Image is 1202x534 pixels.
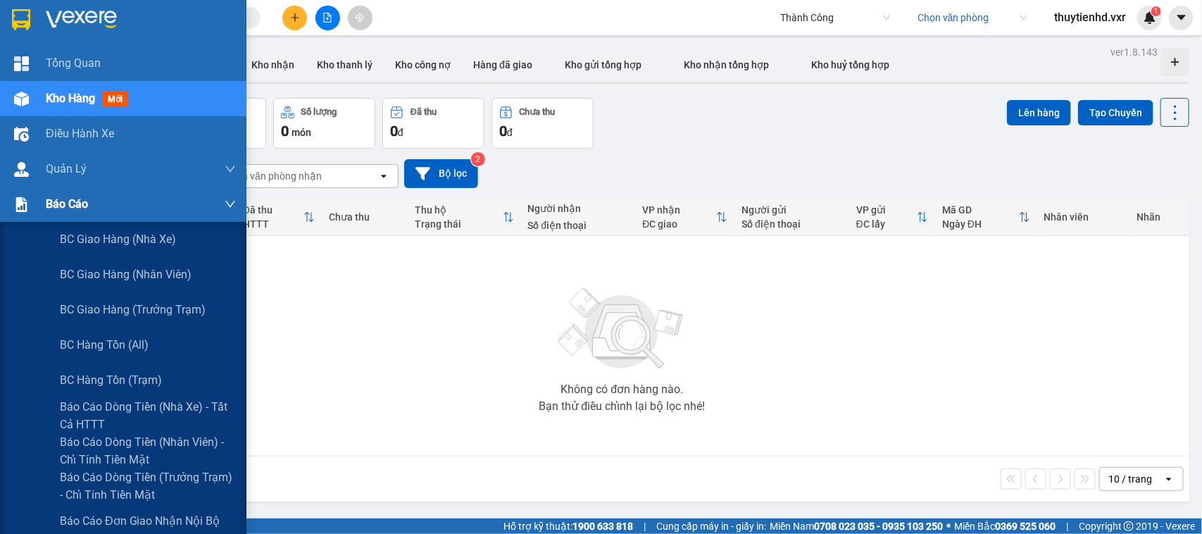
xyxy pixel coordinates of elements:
[1163,473,1175,485] svg: open
[856,204,917,216] div: VP gửi
[1175,11,1188,24] span: caret-down
[60,336,149,354] span: BC hàng tồn (all)
[684,59,769,70] span: Kho nhận tổng hợp
[408,199,521,236] th: Toggle SortBy
[281,123,289,139] span: 0
[520,107,556,117] div: Chưa thu
[1078,100,1153,125] button: Tạo Chuyến
[415,218,503,230] div: Trạng thái
[1144,11,1156,24] img: icon-new-feature
[384,48,462,82] button: Kho công nợ
[572,521,633,532] strong: 1900 633 818
[390,123,398,139] span: 0
[1153,6,1158,16] span: 1
[243,204,303,216] div: Đã thu
[1151,6,1161,16] sup: 1
[741,218,842,230] div: Số điện thoại
[236,199,322,236] th: Toggle SortBy
[273,98,375,149] button: Số lượng0món
[946,523,951,529] span: ⚪️
[499,123,507,139] span: 0
[60,371,162,389] span: BC hàng tồn (trạm)
[1169,6,1194,30] button: caret-down
[46,160,87,178] span: Quản Lý
[243,218,303,230] div: HTTT
[954,519,1056,534] span: Miền Bắc
[323,13,332,23] span: file-add
[14,127,29,142] img: warehouse-icon
[102,92,128,107] span: mới
[306,48,384,82] button: Kho thanh lý
[12,9,30,30] img: logo-vxr
[301,107,337,117] div: Số lượng
[849,199,935,236] th: Toggle SortBy
[14,56,29,71] img: dashboard-icon
[656,519,766,534] span: Cung cấp máy in - giấy in:
[561,384,683,395] div: Không có đơn hàng nào.
[528,220,629,231] div: Số điện thoại
[565,59,641,70] span: Kho gửi tổng hợp
[471,152,485,166] sup: 2
[411,107,437,117] div: Đã thu
[1108,472,1152,486] div: 10 / trang
[462,48,544,82] button: Hàng đã giao
[741,204,842,216] div: Người gửi
[348,6,373,30] button: aim
[329,211,401,223] div: Chưa thu
[1161,48,1189,76] div: Tạo kho hàng mới
[60,301,206,318] span: BC giao hàng (trưởng trạm)
[14,197,29,212] img: solution-icon
[1007,100,1071,125] button: Lên hàng
[240,48,306,82] button: Kho nhận
[14,92,29,106] img: warehouse-icon
[942,204,1018,216] div: Mã GD
[942,218,1018,230] div: Ngày ĐH
[60,398,236,433] span: Báo cáo dòng tiền (nhà xe) - tất cả HTTT
[46,54,101,72] span: Tổng Quan
[492,98,594,149] button: Chưa thu0đ
[315,6,340,30] button: file-add
[644,519,646,534] span: |
[404,159,478,188] button: Bộ lọc
[770,519,943,534] span: Miền Nam
[1066,519,1068,534] span: |
[995,521,1056,532] strong: 0369 525 060
[415,204,503,216] div: Thu hộ
[14,162,29,177] img: warehouse-icon
[1124,521,1134,531] span: copyright
[398,127,403,138] span: đ
[856,218,917,230] div: ĐC lấy
[1043,8,1137,26] span: thuytienhd.vxr
[814,521,943,532] strong: 0708 023 035 - 0935 103 250
[935,199,1037,236] th: Toggle SortBy
[60,266,192,283] span: BC giao hàng (nhân viên)
[60,433,236,468] span: Báo cáo dòng tiền (nhân viên) - chỉ tính tiền mặt
[642,204,716,216] div: VP nhận
[60,230,176,248] span: BC giao hàng (nhà xe)
[780,7,890,28] span: Thành Công
[292,127,311,138] span: món
[46,92,95,105] span: Kho hàng
[46,195,88,213] span: Báo cáo
[1110,44,1158,60] div: ver 1.8.143
[225,169,322,183] div: Chọn văn phòng nhận
[539,401,705,412] div: Bạn thử điều chỉnh lại bộ lọc nhé!
[60,512,220,530] span: Báo cáo đơn giao nhận nội bộ
[382,98,484,149] button: Đã thu0đ
[290,13,300,23] span: plus
[551,280,692,378] img: svg+xml;base64,PHN2ZyBjbGFzcz0ibGlzdC1wbHVnX19zdmciIHhtbG5zPSJodHRwOi8vd3d3LnczLm9yZy8yMDAwL3N2Zy...
[1044,211,1123,223] div: Nhân viên
[355,13,365,23] span: aim
[60,468,236,504] span: Báo cáo dòng tiền (trưởng trạm) - chỉ tính tiền mặt
[1137,211,1182,223] div: Nhãn
[642,218,716,230] div: ĐC giao
[282,6,307,30] button: plus
[225,163,236,175] span: down
[46,125,114,142] span: Điều hành xe
[635,199,734,236] th: Toggle SortBy
[378,170,389,182] svg: open
[811,59,889,70] span: Kho huỷ tổng hợp
[503,519,633,534] span: Hỗ trợ kỹ thuật:
[528,203,629,214] div: Người nhận
[507,127,513,138] span: đ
